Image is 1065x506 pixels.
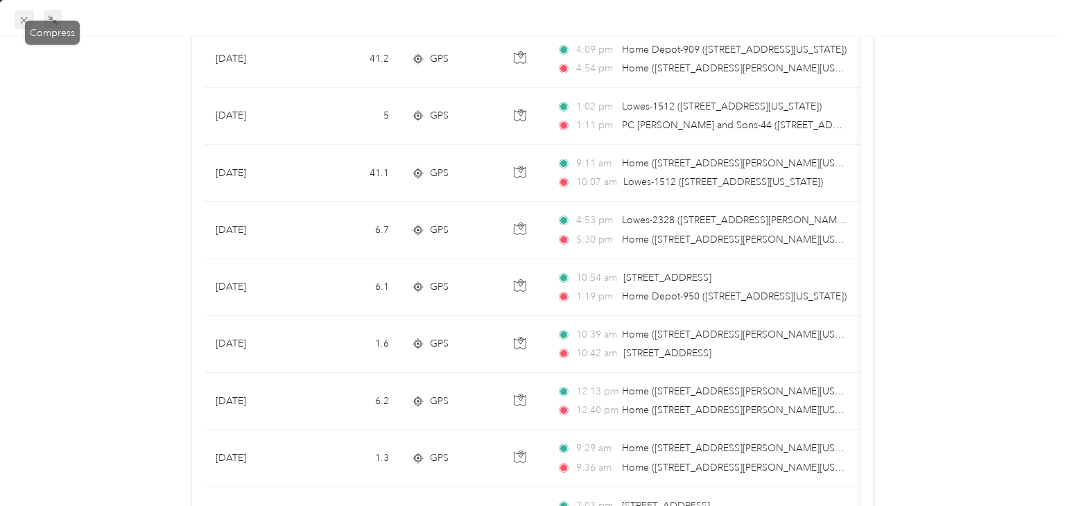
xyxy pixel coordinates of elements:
td: 41.1 [309,145,400,202]
td: 5 [309,88,400,145]
span: 10:07 am [576,175,617,190]
span: 10:54 am [576,270,617,286]
span: PC [PERSON_NAME] and Sons-44 ([STREET_ADDRESS][US_STATE]) [622,119,919,131]
td: [DATE] [205,373,309,430]
span: 10:42 am [576,346,617,361]
span: GPS [430,451,449,466]
span: Lowes-1512 ([STREET_ADDRESS][US_STATE]) [623,176,823,188]
td: [DATE] [205,88,309,145]
span: 1:19 pm [576,289,616,304]
span: Home ([STREET_ADDRESS][PERSON_NAME][US_STATE]) [622,442,873,454]
span: GPS [430,108,449,123]
span: 5:30 pm [576,232,616,247]
span: 10:39 am [576,327,616,342]
span: [STREET_ADDRESS] [623,347,711,359]
span: 9:36 am [576,460,616,476]
span: Home Depot-909 ([STREET_ADDRESS][US_STATE]) [622,44,847,55]
td: 1.6 [309,316,400,373]
span: Lowes-1512 ([STREET_ADDRESS][US_STATE]) [622,101,822,112]
td: [DATE] [205,31,309,88]
span: Home ([STREET_ADDRESS][PERSON_NAME][US_STATE]) [622,157,873,169]
td: [DATE] [205,316,309,373]
td: [DATE] [205,202,309,259]
span: Home ([STREET_ADDRESS][PERSON_NAME][US_STATE]) [622,62,873,74]
span: Home ([STREET_ADDRESS][PERSON_NAME][US_STATE]) [622,329,873,340]
span: 1:02 pm [576,99,616,114]
span: 4:54 pm [576,61,616,76]
span: Home Depot-950 ([STREET_ADDRESS][US_STATE]) [622,290,847,302]
td: 6.7 [309,202,400,259]
span: GPS [430,51,449,67]
span: Home ([STREET_ADDRESS][PERSON_NAME][US_STATE]) [622,462,873,473]
div: Compress [25,21,80,45]
span: 1:11 pm [576,118,616,133]
iframe: Everlance-gr Chat Button Frame [987,428,1065,506]
span: 4:53 pm [576,213,616,228]
span: GPS [430,166,449,181]
span: GPS [430,279,449,295]
span: 4:09 pm [576,42,616,58]
td: 6.2 [309,373,400,430]
span: 12:13 pm [576,384,616,399]
td: [DATE] [205,259,309,316]
span: Lowes-2328 ([STREET_ADDRESS][PERSON_NAME][US_STATE]) [622,214,899,226]
span: Home ([STREET_ADDRESS][PERSON_NAME][US_STATE]) [622,404,873,416]
td: 41.2 [309,31,400,88]
span: Home ([STREET_ADDRESS][PERSON_NAME][US_STATE]) [622,385,873,397]
span: GPS [430,394,449,409]
span: GPS [430,223,449,238]
td: 6.1 [309,259,400,316]
span: GPS [430,336,449,351]
td: [DATE] [205,145,309,202]
span: 9:29 am [576,441,616,456]
span: 12:40 pm [576,403,616,418]
span: 9:11 am [576,156,616,171]
span: Home ([STREET_ADDRESS][PERSON_NAME][US_STATE]) [622,234,873,245]
td: [DATE] [205,430,309,487]
span: [STREET_ADDRESS] [623,272,711,283]
td: 1.3 [309,430,400,487]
